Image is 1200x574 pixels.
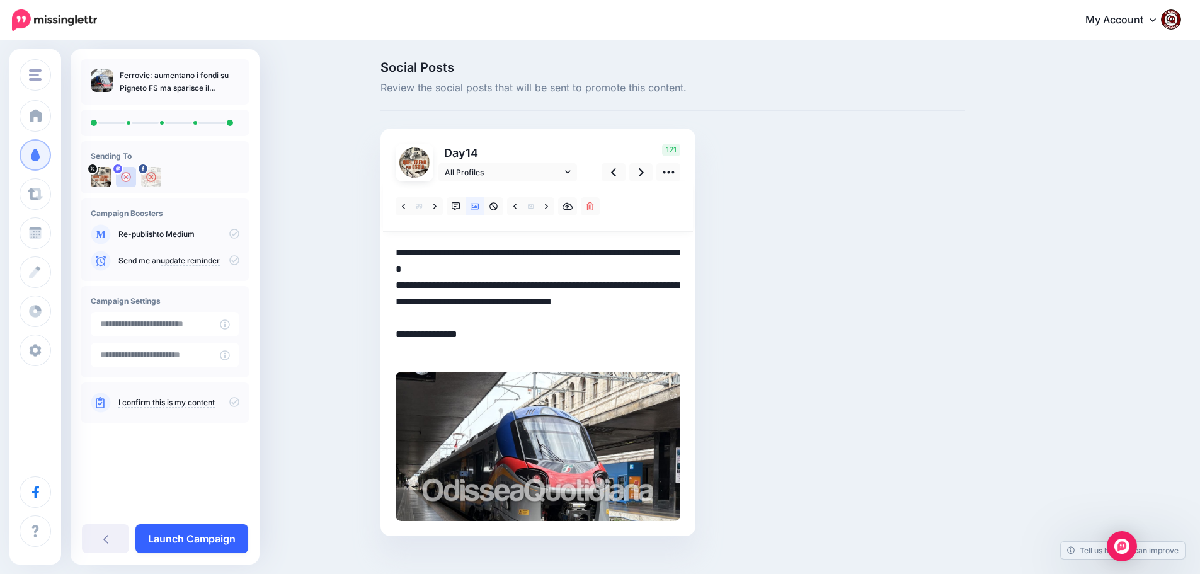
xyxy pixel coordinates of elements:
[1107,531,1137,561] div: Open Intercom Messenger
[662,144,680,156] span: 121
[91,167,111,187] img: uTTNWBrh-84924.jpeg
[1061,542,1185,559] a: Tell us how we can improve
[118,398,215,408] a: I confirm this is my content
[438,163,577,181] a: All Profiles
[396,372,680,521] img: c09cc54e833345b63dadd4eb5f5abb18.jpg
[399,147,430,178] img: uTTNWBrh-84924.jpeg
[120,69,239,95] p: Ferrovie: aumentano i fondi su Pigneto FS ma sparisce il raddoppio Cesano-Viterbo
[118,229,157,239] a: Re-publish
[91,209,239,218] h4: Campaign Boosters
[91,151,239,161] h4: Sending To
[141,167,161,187] img: 463453305_2684324355074873_6393692129472495966_n-bsa154739.jpg
[445,166,562,179] span: All Profiles
[12,9,97,31] img: Missinglettr
[438,144,579,162] p: Day
[91,296,239,306] h4: Campaign Settings
[118,229,239,240] p: to Medium
[466,146,478,159] span: 14
[380,61,965,74] span: Social Posts
[380,80,965,96] span: Review the social posts that will be sent to promote this content.
[1073,5,1181,36] a: My Account
[161,256,220,266] a: update reminder
[118,255,239,267] p: Send me an
[29,69,42,81] img: menu.png
[91,69,113,92] img: c09cc54e833345b63dadd4eb5f5abb18_thumb.jpg
[116,167,136,187] img: user_default_image.png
